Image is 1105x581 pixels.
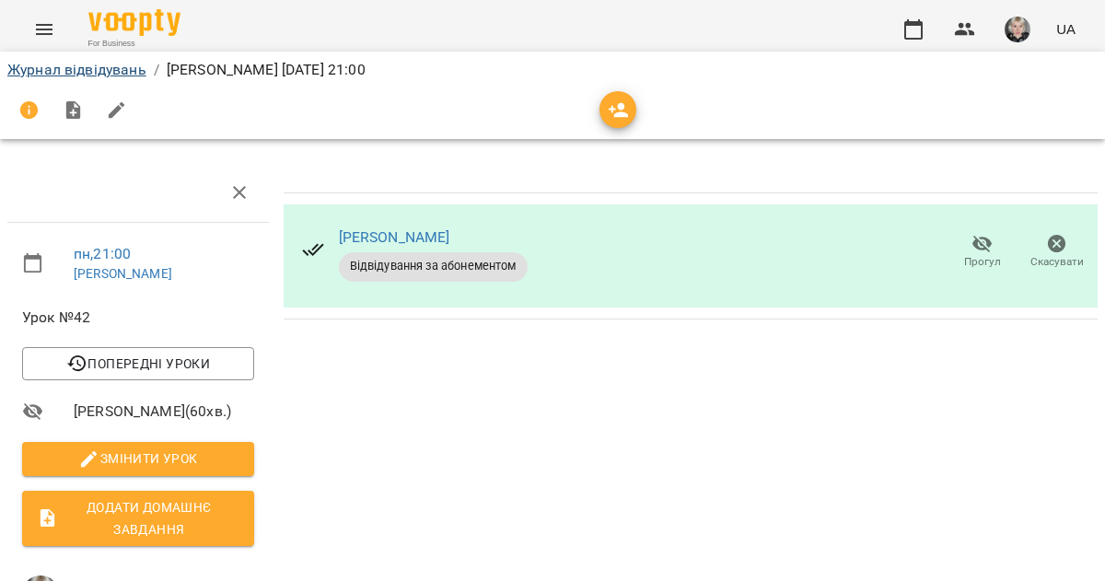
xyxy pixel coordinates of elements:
[1049,12,1083,46] button: UA
[7,59,1098,81] nav: breadcrumb
[964,254,1001,270] span: Прогул
[37,353,239,375] span: Попередні уроки
[74,401,254,423] span: [PERSON_NAME] ( 60 хв. )
[167,59,366,81] p: [PERSON_NAME] [DATE] 21:00
[74,266,172,281] a: [PERSON_NAME]
[22,491,254,546] button: Додати домашнє завдання
[1056,19,1076,39] span: UA
[88,9,180,36] img: Voopty Logo
[339,258,528,274] span: Відвідування за абонементом
[74,245,131,262] a: пн , 21:00
[339,228,450,246] a: [PERSON_NAME]
[37,447,239,470] span: Змінити урок
[22,347,254,380] button: Попередні уроки
[154,59,159,81] li: /
[7,61,146,78] a: Журнал відвідувань
[37,496,239,540] span: Додати домашнє завдання
[1030,254,1084,270] span: Скасувати
[1005,17,1030,42] img: e6b29b008becd306e3c71aec93de28f6.jpeg
[22,442,254,475] button: Змінити урок
[945,227,1019,278] button: Прогул
[1019,227,1094,278] button: Скасувати
[88,38,180,50] span: For Business
[22,7,66,52] button: Menu
[22,307,254,329] span: Урок №42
